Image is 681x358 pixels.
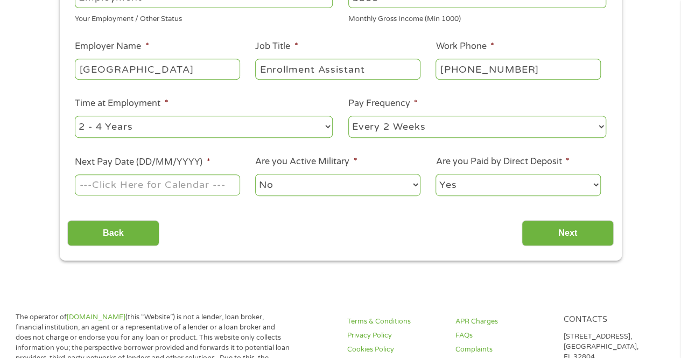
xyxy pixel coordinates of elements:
label: Work Phone [436,41,494,52]
input: Cashier [255,59,420,79]
a: Terms & Conditions [347,317,443,327]
input: ---Click Here for Calendar --- [75,174,240,195]
label: Next Pay Date (DD/MM/YYYY) [75,157,210,168]
label: Pay Frequency [348,98,418,109]
div: Your Employment / Other Status [75,10,333,25]
label: Are you Active Military [255,156,357,167]
input: (231) 754-4010 [436,59,600,79]
a: [DOMAIN_NAME] [67,313,125,321]
a: APR Charges [455,317,551,327]
input: Back [67,220,159,247]
label: Time at Employment [75,98,168,109]
h4: Contacts [564,315,659,325]
a: Cookies Policy [347,345,443,355]
a: FAQs [455,331,551,341]
label: Job Title [255,41,298,52]
input: Walmart [75,59,240,79]
label: Are you Paid by Direct Deposit [436,156,569,167]
label: Employer Name [75,41,149,52]
input: Next [522,220,614,247]
a: Privacy Policy [347,331,443,341]
div: Monthly Gross Income (Min 1000) [348,10,606,25]
a: Complaints [455,345,551,355]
